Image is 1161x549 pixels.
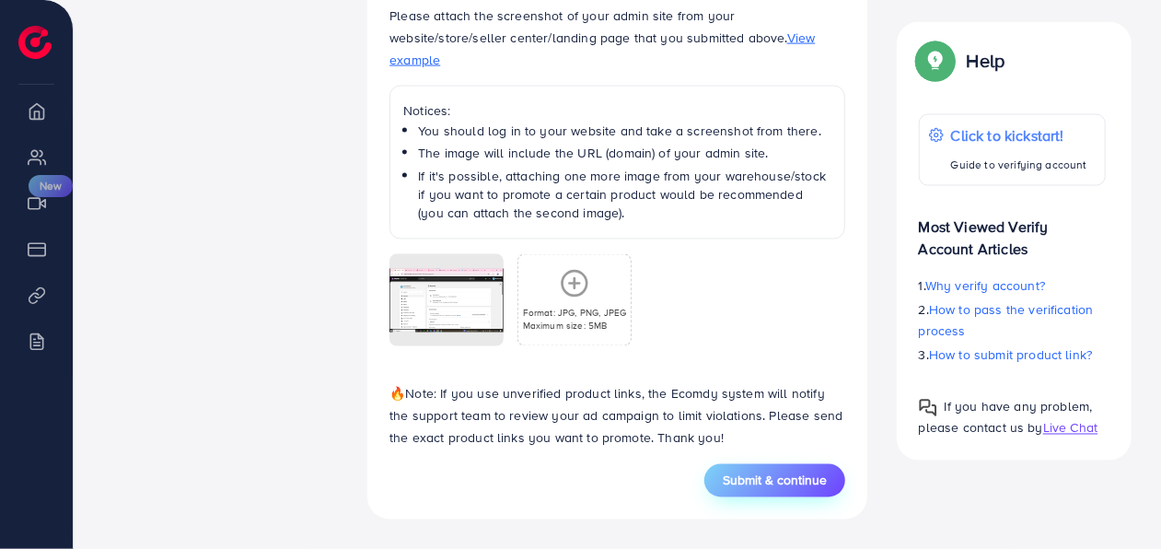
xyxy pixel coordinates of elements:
span: How to pass the verification process [919,300,1094,341]
p: Guide to verifying account [951,154,1087,176]
p: Format: JPG, PNG, JPEG [523,306,627,319]
span: If you have any problem, please contact us by [919,398,1093,438]
iframe: Chat [1083,466,1147,535]
img: Popup guide [919,399,937,417]
span: Submit & continue [723,472,827,490]
p: Help [967,50,1005,72]
p: 2. [919,298,1106,343]
span: View example [389,29,815,69]
span: Live Chat [1043,419,1097,438]
span: 🔥 [389,385,405,403]
span: Why verify account? [925,276,1045,295]
p: Most Viewed Verify Account Articles [919,201,1106,260]
p: 3. [919,345,1106,367]
img: logo [18,26,52,59]
span: How to submit product link? [929,346,1092,365]
li: The image will include the URL (domain) of your admin site. [418,144,831,162]
p: 1. [919,274,1106,297]
button: Submit & continue [704,464,845,497]
p: Notices: [403,99,831,122]
p: Note: If you use unverified product links, the Ecomdy system will notify the support team to revi... [389,383,845,450]
li: If it's possible, attaching one more image from your warehouse/stock if you want to promote a cer... [418,167,831,223]
p: Click to kickstart! [951,124,1087,146]
p: Maximum size: 5MB [523,319,627,332]
li: You should log in to your website and take a screenshot from there. [418,122,831,140]
p: Please attach the screenshot of your admin site from your website/store/seller center/landing pag... [389,5,845,71]
img: Popup guide [919,44,952,77]
img: img uploaded [389,269,504,333]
